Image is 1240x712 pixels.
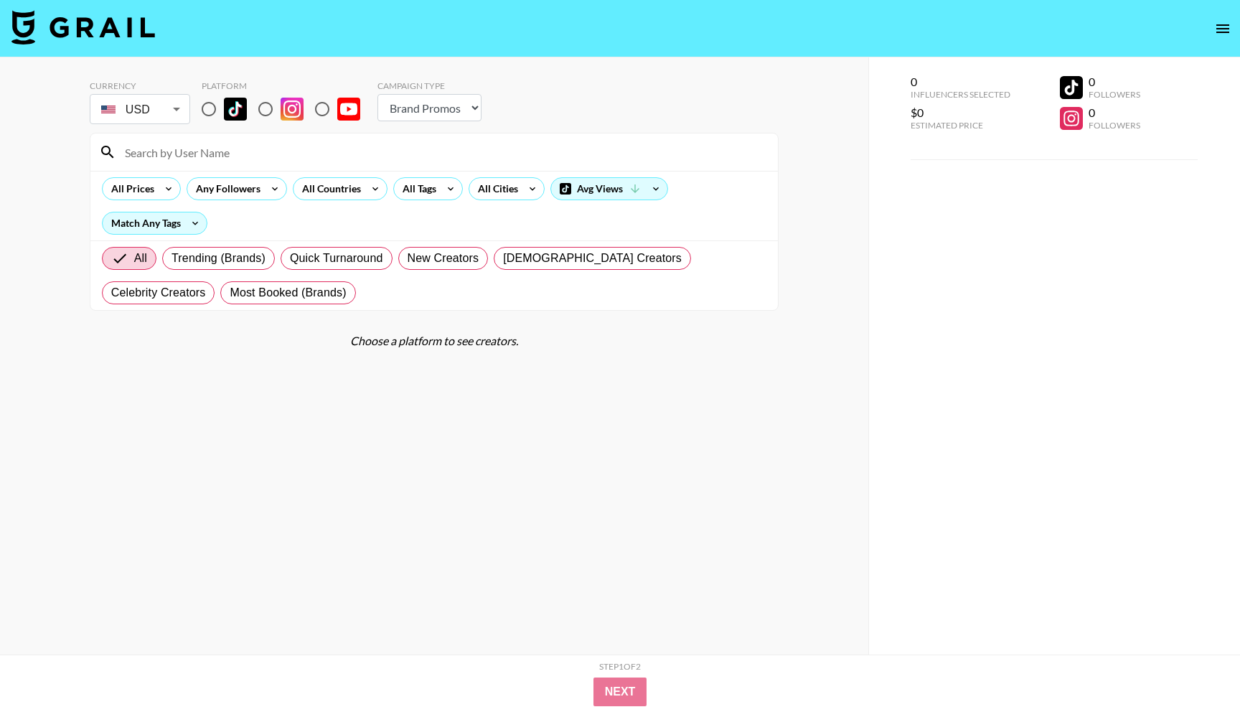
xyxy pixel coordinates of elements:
[90,334,779,348] div: Choose a platform to see creators.
[1089,106,1140,120] div: 0
[116,141,769,164] input: Search by User Name
[394,178,439,200] div: All Tags
[469,178,521,200] div: All Cities
[11,10,155,44] img: Grail Talent
[599,661,641,672] div: Step 1 of 2
[337,98,360,121] img: YouTube
[911,89,1010,100] div: Influencers Selected
[911,120,1010,131] div: Estimated Price
[911,106,1010,120] div: $0
[293,178,364,200] div: All Countries
[1168,640,1223,695] iframe: Drift Widget Chat Controller
[593,678,647,706] button: Next
[551,178,667,200] div: Avg Views
[1208,14,1237,43] button: open drawer
[281,98,304,121] img: Instagram
[103,178,157,200] div: All Prices
[911,75,1010,89] div: 0
[202,80,372,91] div: Platform
[187,178,263,200] div: Any Followers
[503,250,682,267] span: [DEMOGRAPHIC_DATA] Creators
[377,80,482,91] div: Campaign Type
[224,98,247,121] img: TikTok
[93,97,187,122] div: USD
[1089,89,1140,100] div: Followers
[1089,120,1140,131] div: Followers
[290,250,383,267] span: Quick Turnaround
[408,250,479,267] span: New Creators
[134,250,147,267] span: All
[103,212,207,234] div: Match Any Tags
[111,284,206,301] span: Celebrity Creators
[90,80,190,91] div: Currency
[172,250,266,267] span: Trending (Brands)
[230,284,346,301] span: Most Booked (Brands)
[1089,75,1140,89] div: 0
